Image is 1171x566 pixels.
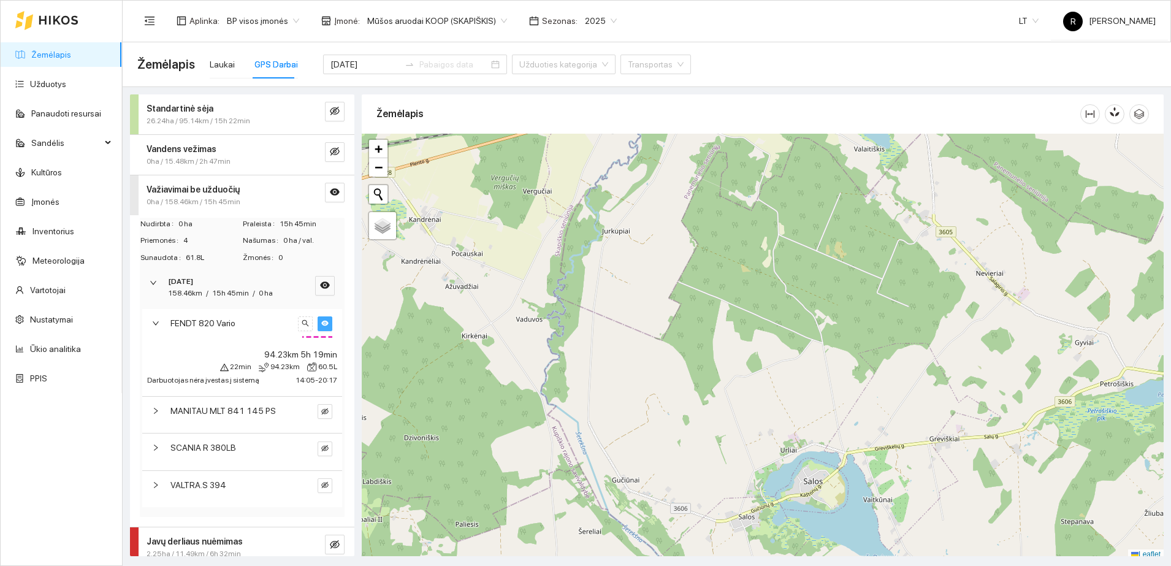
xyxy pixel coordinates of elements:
[206,289,208,297] span: /
[419,58,489,71] input: Pabaigos data
[147,115,250,127] span: 26.24ha / 95.14km / 15h 22min
[302,319,309,328] span: search
[130,135,354,175] div: Vandens vežimas0ha / 15.48km / 2h 47mineye-invisible
[142,434,342,470] div: SCANIA R 380LBeye-invisible
[31,131,101,155] span: Sandėlis
[330,187,340,199] span: eye
[210,58,235,71] div: Laukai
[1070,12,1076,31] span: R
[529,16,539,26] span: calendar
[140,235,183,247] span: Priemonės
[31,167,62,177] a: Kultūros
[259,289,273,297] span: 0 ha
[140,269,345,307] div: [DATE]158.46km/15h 45min/0 haeye
[243,218,280,230] span: Praleista
[296,376,337,384] span: 14:05 - 20:17
[147,537,243,546] strong: Javų derliaus nuėmimas
[147,548,241,560] span: 2.25ha / 11.49km / 6h 32min
[150,279,157,286] span: right
[170,316,235,330] span: FENDT 820 Vario
[318,478,332,493] button: eye-invisible
[320,280,330,292] span: eye
[542,14,578,28] span: Sezonas :
[330,58,400,71] input: Pradžios data
[183,235,242,247] span: 4
[152,481,159,489] span: right
[142,397,342,433] div: MANITAU MLT 841 145 PSeye-invisible
[318,404,332,419] button: eye-invisible
[405,59,414,69] span: swap-right
[147,196,240,208] span: 0ha / 158.46km / 15h 45min
[367,12,507,30] span: Mūšos aruodai KOOP (SKAPIŠKIS)
[1080,104,1100,124] button: column-width
[243,235,283,247] span: Našumas
[318,442,332,456] button: eye-invisible
[330,106,340,118] span: eye-invisible
[369,212,396,239] a: Layers
[321,445,329,453] span: eye-invisible
[130,94,354,134] div: Standartinė sėja26.24ha / 95.14km / 15h 22mineye-invisible
[152,407,159,415] span: right
[142,471,342,507] div: VALTRA.S 394eye-invisible
[168,289,202,297] span: 158.46km
[375,159,383,175] span: −
[147,185,240,194] strong: Važiavimai be užduočių
[298,316,313,331] button: search
[137,9,162,33] button: menu-fold
[321,319,329,328] span: eye
[32,256,85,266] a: Meteorologija
[31,197,59,207] a: Įmonės
[227,12,299,30] span: BP visos įmonės
[315,276,335,296] button: eye
[325,535,345,554] button: eye-invisible
[321,481,329,490] span: eye-invisible
[325,142,345,162] button: eye-invisible
[1063,16,1156,26] span: [PERSON_NAME]
[140,252,186,264] span: Sunaudota
[144,15,155,26] span: menu-fold
[369,185,387,204] button: Initiate a new search
[253,289,255,297] span: /
[330,540,340,551] span: eye-invisible
[405,59,414,69] span: to
[30,373,47,383] a: PPIS
[270,361,300,373] span: 94.23km
[147,156,231,167] span: 0ha / 15.48km / 2h 47min
[137,55,195,74] span: Žemėlapis
[32,226,74,236] a: Inventorius
[170,441,236,454] span: SCANIA R 380LB
[369,140,387,158] a: Zoom in
[142,309,342,345] div: FENDT 820 Variosearcheye
[178,218,242,230] span: 0 ha
[334,14,360,28] span: Įmonė :
[1081,109,1099,119] span: column-width
[325,102,345,121] button: eye-invisible
[283,235,344,247] span: 0 ha / val.
[1131,550,1161,559] a: Leaflet
[280,218,344,230] span: 15h 45min
[369,158,387,177] a: Zoom out
[130,175,354,215] div: Važiavimai be užduočių0ha / 158.46km / 15h 45mineye
[140,218,178,230] span: Nudirbta
[330,147,340,158] span: eye-invisible
[254,58,298,71] div: GPS Darbai
[31,109,101,118] a: Panaudoti resursai
[31,50,71,59] a: Žemėlapis
[30,344,81,354] a: Ūkio analitika
[585,12,617,30] span: 2025
[230,361,251,373] span: 22min
[168,277,193,286] strong: [DATE]
[318,361,337,373] span: 60.5L
[186,252,242,264] span: 61.8L
[152,319,159,327] span: right
[30,315,73,324] a: Nustatymai
[264,348,337,361] span: 94.23km 5h 19min
[220,363,229,372] span: warning
[1019,12,1039,30] span: LT
[212,289,249,297] span: 15h 45min
[170,478,226,492] span: VALTRA.S 394
[147,104,213,113] strong: Standartinė sėja
[278,252,344,264] span: 0
[376,96,1080,131] div: Žemėlapis
[147,376,259,384] span: Darbuotojas nėra įvestas į sistemą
